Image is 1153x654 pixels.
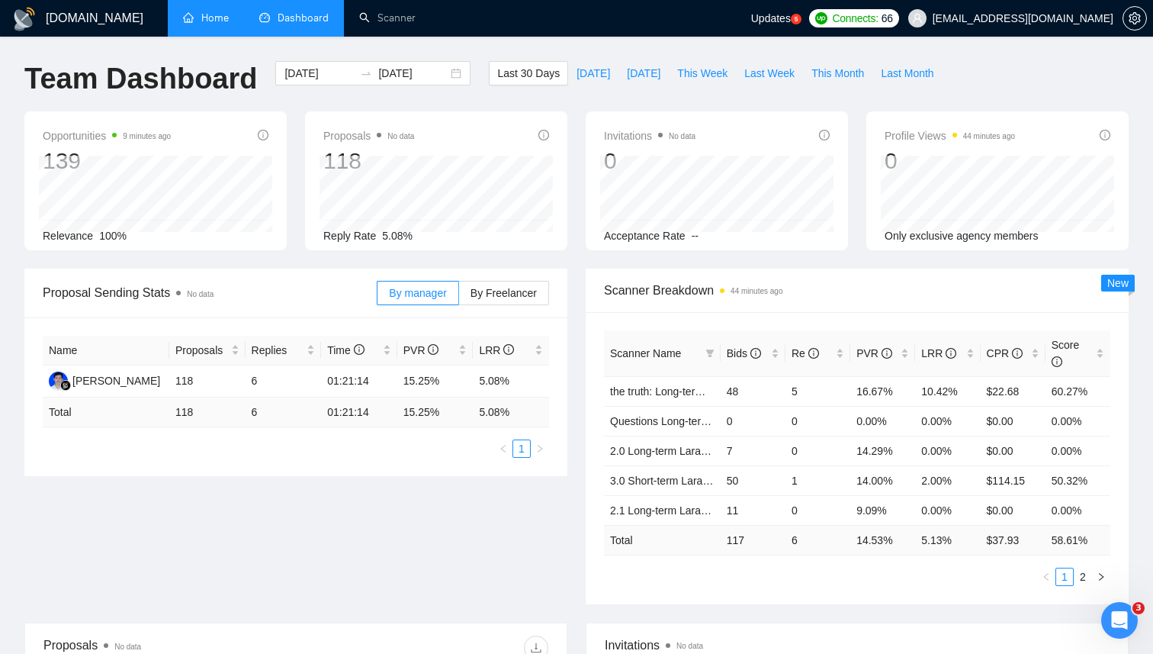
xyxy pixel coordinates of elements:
[323,147,414,176] div: 118
[1052,339,1080,368] span: Score
[1045,495,1110,525] td: 0.00%
[1122,6,1147,31] button: setting
[1100,130,1110,140] span: info-circle
[382,230,413,242] span: 5.08%
[258,130,268,140] span: info-circle
[1074,569,1091,585] a: 2
[321,366,397,398] td: 01:21:14
[915,466,980,495] td: 2.00%
[479,344,514,356] span: LRR
[850,495,915,525] td: 9.09%
[676,642,703,650] span: No data
[1045,436,1110,466] td: 0.00%
[885,127,1015,145] span: Profile Views
[604,525,721,555] td: Total
[610,385,766,398] a: the truth: Long-term vue gigradar
[808,348,819,359] span: info-circle
[252,342,304,359] span: Replies
[1092,568,1110,586] li: Next Page
[792,347,819,359] span: Re
[169,398,246,427] td: 118
[175,342,228,359] span: Proposals
[721,495,785,525] td: 11
[850,406,915,436] td: 0.00%
[259,12,270,23] span: dashboard
[721,406,785,436] td: 0
[1042,572,1051,582] span: left
[915,436,980,466] td: 0.00%
[512,440,531,458] li: 1
[850,525,915,555] td: 14.53 %
[12,7,37,31] img: logo
[850,466,915,495] td: 14.00%
[604,230,686,242] span: Acceptance Rate
[397,398,474,427] td: 15.25 %
[610,445,715,457] a: 2.0 Long-term Laravel
[921,347,956,359] span: LRR
[471,287,537,299] span: By Freelancer
[610,504,715,517] a: 2.1 Long-term Laravel
[72,372,160,389] div: [PERSON_NAME]
[123,132,171,140] time: 9 minutes ago
[494,440,512,458] button: left
[744,65,795,82] span: Last Week
[819,130,830,140] span: info-circle
[751,12,791,24] span: Updates
[513,440,530,457] a: 1
[702,342,718,365] span: filter
[850,376,915,406] td: 16.67%
[610,347,681,359] span: Scanner Name
[705,349,715,358] span: filter
[604,127,695,145] span: Invitations
[1037,568,1055,586] button: left
[43,230,93,242] span: Relevance
[387,132,414,140] span: No data
[721,525,785,555] td: 117
[389,287,446,299] span: By manager
[473,366,549,398] td: 5.08%
[915,495,980,525] td: 0.00%
[1037,568,1055,586] li: Previous Page
[397,366,474,398] td: 15.25%
[246,336,322,366] th: Replies
[882,348,892,359] span: info-circle
[604,147,695,176] div: 0
[538,130,549,140] span: info-circle
[915,406,980,436] td: 0.00%
[872,61,942,85] button: Last Month
[503,344,514,355] span: info-circle
[359,11,416,24] a: searchScanner
[568,61,618,85] button: [DATE]
[750,348,761,359] span: info-circle
[49,374,160,386] a: NM[PERSON_NAME]
[981,525,1045,555] td: $ 37.93
[1045,466,1110,495] td: 50.32%
[278,11,329,24] span: Dashboard
[785,495,850,525] td: 0
[692,230,699,242] span: --
[610,415,772,427] a: Questions Long-term vue gigradar
[736,61,803,85] button: Last Week
[785,376,850,406] td: 5
[531,440,549,458] li: Next Page
[627,65,660,82] span: [DATE]
[43,147,171,176] div: 139
[856,347,892,359] span: PVR
[885,147,1015,176] div: 0
[850,436,915,466] td: 14.29%
[321,398,397,427] td: 01:21:14
[1045,406,1110,436] td: 0.00%
[284,65,354,82] input: Start date
[428,344,438,355] span: info-circle
[885,230,1039,242] span: Only exclusive agency members
[981,376,1045,406] td: $22.68
[494,440,512,458] li: Previous Page
[43,283,377,302] span: Proposal Sending Stats
[1045,376,1110,406] td: 60.27%
[915,376,980,406] td: 10.42%
[246,366,322,398] td: 6
[360,67,372,79] span: swap-right
[912,13,923,24] span: user
[43,398,169,427] td: Total
[169,366,246,398] td: 118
